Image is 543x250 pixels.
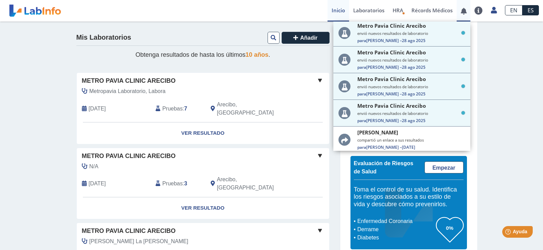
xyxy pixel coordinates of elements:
[150,175,206,192] div: :
[357,57,465,63] small: envió nuevos resultados de laboratorio
[357,31,465,36] small: envió nuevos resultados de laboratorio
[357,111,465,116] small: envió nuevos resultados de laboratorio
[356,225,436,234] li: Derrame
[424,161,464,173] a: Empezar
[184,106,187,111] b: 7
[357,38,366,43] span: Para
[82,76,176,85] span: Metro Pavia Clinic Arecibo
[77,197,329,219] a: Ver Resultado
[357,38,465,43] span: [PERSON_NAME] –
[393,7,403,14] span: HRA
[505,5,522,15] a: EN
[82,226,176,236] span: Metro Pavia Clinic Arecibo
[89,180,106,188] span: 2024-12-20
[357,91,366,97] span: Para
[89,87,166,95] span: Metropavia Laboratorio, Labora
[162,105,183,113] span: Pruebas
[357,91,465,97] span: [PERSON_NAME] –
[357,22,426,29] span: Metro Pavia Clinic Arecibo
[282,32,330,44] button: Añadir
[354,186,464,208] h5: Toma el control de su salud. Identifica los riesgos asociados a su estilo de vida y descubre cómo...
[184,181,187,186] b: 3
[89,162,99,171] span: N/A
[77,122,329,144] a: Ver Resultado
[356,234,436,242] li: Diabetes
[82,152,176,161] span: Metro Pavia Clinic Arecibo
[217,175,293,192] span: Arecibo, PR
[402,118,425,123] span: 28 ago 2025
[482,223,535,242] iframe: Help widget launcher
[357,76,426,82] span: Metro Pavia Clinic Arecibo
[76,34,131,42] h4: Mis Laboratorios
[357,64,465,70] span: [PERSON_NAME] –
[356,217,436,225] li: Enfermedad Coronaria
[402,91,425,97] span: 28 ago 2025
[357,144,465,150] span: [PERSON_NAME] –
[354,160,414,174] span: Evaluación de Riesgos de Salud
[89,237,188,246] span: Rios La Luz, Vanessa
[402,38,425,43] span: 28 ago 2025
[402,144,415,150] span: [DATE]
[357,129,398,136] span: [PERSON_NAME]
[162,180,183,188] span: Pruebas
[522,5,539,15] a: ES
[89,105,106,113] span: 2025-08-28
[402,64,425,70] span: 28 ago 2025
[217,101,293,117] span: Arecibo, PR
[432,165,455,171] span: Empezar
[246,51,269,58] span: 10 años
[436,224,464,232] h3: 0%
[357,102,426,109] span: Metro Pavia Clinic Arecibo
[357,118,465,123] span: [PERSON_NAME] –
[357,64,366,70] span: Para
[357,84,465,89] small: envió nuevos resultados de laboratorio
[135,51,270,58] span: Obtenga resultados de hasta los últimos .
[357,144,366,150] span: Para
[300,35,318,41] span: Añadir
[150,101,206,117] div: :
[357,118,366,123] span: Para
[357,137,465,143] small: compartió un enlace a sus resultados
[357,49,426,56] span: Metro Pavia Clinic Arecibo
